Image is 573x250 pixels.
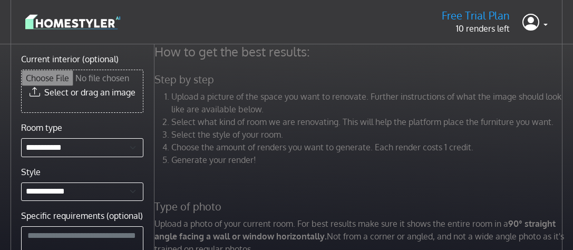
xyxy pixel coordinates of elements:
[154,218,556,242] strong: 90° straight angle facing a wall or window horizontally.
[171,153,565,166] li: Generate your render!
[21,166,41,178] label: Style
[171,128,565,141] li: Select the style of your room.
[21,53,119,65] label: Current interior (optional)
[25,13,120,31] img: logo-3de290ba35641baa71223ecac5eacb59cb85b4c7fdf211dc9aaecaaee71ea2f8.svg
[21,121,62,134] label: Room type
[148,200,571,213] h5: Type of photo
[171,141,565,153] li: Choose the amount of renders you want to generate. Each render costs 1 credit.
[442,22,510,35] p: 10 renders left
[442,9,510,22] h5: Free Trial Plan
[21,209,143,222] label: Specific requirements (optional)
[148,73,571,86] h5: Step by step
[171,90,565,116] li: Upload a picture of the space you want to renovate. Further instructions of what the image should...
[171,116,565,128] li: Select what kind of room we are renovating. This will help the platform place the furniture you w...
[148,44,571,60] h4: How to get the best results:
